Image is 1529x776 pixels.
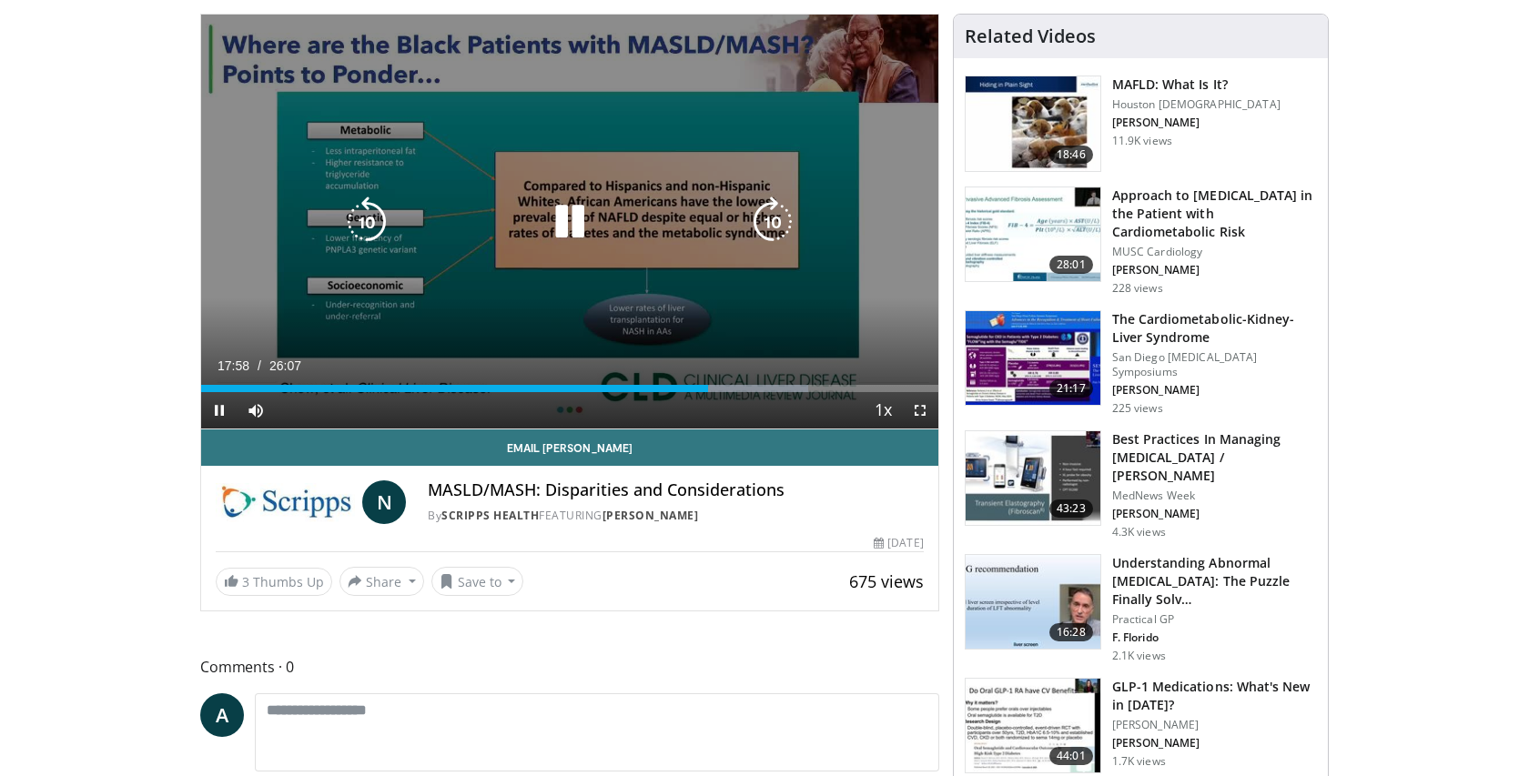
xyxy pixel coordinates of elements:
[200,655,939,679] span: Comments 0
[1112,350,1317,379] p: San Diego [MEDICAL_DATA] Symposiums
[874,535,923,551] div: [DATE]
[1112,525,1166,539] p: 4.3K views
[1112,186,1317,241] h3: Approach to [MEDICAL_DATA] in the Patient with Cardiometabolic Risk
[1112,245,1317,259] p: MUSC Cardiology
[1112,678,1317,714] h3: GLP-1 Medications: What's New in [DATE]?
[1112,507,1317,521] p: [PERSON_NAME]
[1049,747,1093,765] span: 44:01
[902,392,938,428] button: Fullscreen
[965,678,1317,774] a: 44:01 GLP-1 Medications: What's New in [DATE]? [PERSON_NAME] [PERSON_NAME] 1.7K views
[1112,134,1172,148] p: 11.9K views
[966,76,1100,171] img: 413dc738-b12d-4fd3-9105-56a13100a2ee.150x105_q85_crop-smart_upscale.jpg
[965,186,1317,296] a: 28:01 Approach to [MEDICAL_DATA] in the Patient with Cardiometabolic Risk MUSC Cardiology [PERSON...
[1049,146,1093,164] span: 18:46
[269,358,301,373] span: 26:07
[965,430,1317,539] a: 43:23 Best Practices In Managing [MEDICAL_DATA] / [PERSON_NAME] MedNews Week [PERSON_NAME] 4.3K v...
[362,480,406,524] a: N
[200,693,244,737] a: A
[1112,612,1317,627] p: Practical GP
[965,25,1096,47] h4: Related Videos
[965,76,1317,172] a: 18:46 MAFLD: What Is It? Houston [DEMOGRAPHIC_DATA] [PERSON_NAME] 11.9K views
[966,679,1100,773] img: 1395d59a-5f0e-4075-9d5a-5913075c1e3a.150x105_q85_crop-smart_upscale.jpg
[201,385,938,392] div: Progress Bar
[1112,736,1317,751] p: [PERSON_NAME]
[1112,116,1281,130] p: [PERSON_NAME]
[965,310,1317,416] a: 21:17 The Cardiometabolic-Kidney-Liver Syndrome San Diego [MEDICAL_DATA] Symposiums [PERSON_NAME]...
[966,555,1100,650] img: 756ba46d-873c-446a-bef7-b53f94477476.150x105_q85_crop-smart_upscale.jpg
[1112,430,1317,485] h3: Best Practices In Managing [MEDICAL_DATA] / [PERSON_NAME]
[1112,649,1166,663] p: 2.1K views
[1112,310,1317,347] h3: The Cardiometabolic-Kidney-Liver Syndrome
[1112,630,1317,645] p: F. Florido
[1049,623,1093,641] span: 16:28
[1112,754,1166,769] p: 1.7K views
[242,573,249,590] span: 3
[1112,383,1317,398] p: [PERSON_NAME]
[966,431,1100,526] img: c5e67fad-943b-4571-b8aa-ea02ae635d30.150x105_q85_crop-smart_upscale.jpg
[428,480,923,500] h4: MASLD/MASH: Disparities and Considerations
[441,508,539,523] a: Scripps Health
[1112,281,1163,296] p: 228 views
[201,15,938,429] video-js: Video Player
[238,392,274,428] button: Mute
[849,570,924,592] span: 675 views
[866,392,902,428] button: Playback Rate
[216,568,332,596] a: 3 Thumbs Up
[1112,263,1317,277] p: [PERSON_NAME]
[258,358,261,373] span: /
[216,480,355,524] img: Scripps Health
[339,567,424,596] button: Share
[431,567,524,596] button: Save to
[1049,256,1093,274] span: 28:01
[965,554,1317,663] a: 16:28 Understanding Abnormal [MEDICAL_DATA]: The Puzzle Finally Solv… Practical GP F. Florido 2.1...
[201,392,238,428] button: Pause
[218,358,249,373] span: 17:58
[1049,499,1093,518] span: 43:23
[1112,401,1163,416] p: 225 views
[602,508,699,523] a: [PERSON_NAME]
[1112,489,1317,503] p: MedNews Week
[966,311,1100,406] img: c0d2de20-185a-486b-9967-09a0cb52cbbc.150x105_q85_crop-smart_upscale.jpg
[1049,379,1093,398] span: 21:17
[1112,718,1317,732] p: [PERSON_NAME]
[201,429,938,466] a: Email [PERSON_NAME]
[966,187,1100,282] img: 0ec84670-2ae8-4486-a26b-2f80e95d5efd.150x105_q85_crop-smart_upscale.jpg
[1112,554,1317,609] h3: Understanding Abnormal [MEDICAL_DATA]: The Puzzle Finally Solv…
[1112,97,1281,112] p: Houston [DEMOGRAPHIC_DATA]
[428,508,923,524] div: By FEATURING
[1112,76,1281,94] h3: MAFLD: What Is It?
